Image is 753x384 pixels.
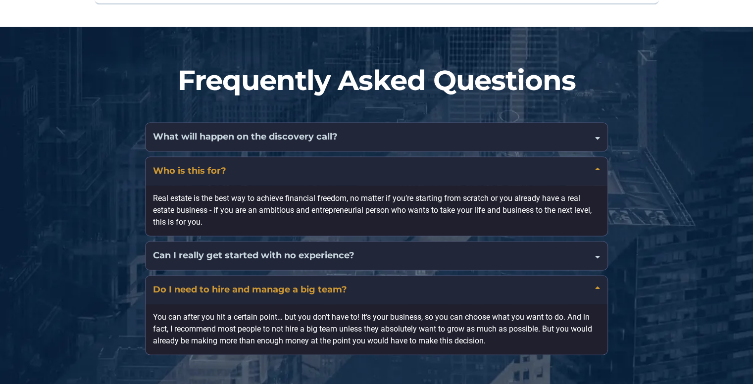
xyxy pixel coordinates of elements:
[153,311,600,347] p: You can after you hit a certain point… but you don’t have to! It’s your business, so you can choo...
[153,130,338,144] h4: What will happen on the discovery call?
[153,192,600,228] p: Real estate is the best way to achieve financial freedom, no matter if you’re starting from scrat...
[178,63,576,97] strong: Frequently Asked Questions
[153,283,347,296] h4: Do I need to hire and manage a big team?
[153,164,226,178] h4: Who is this for?
[153,249,354,262] h4: Can I really get started with no experience?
